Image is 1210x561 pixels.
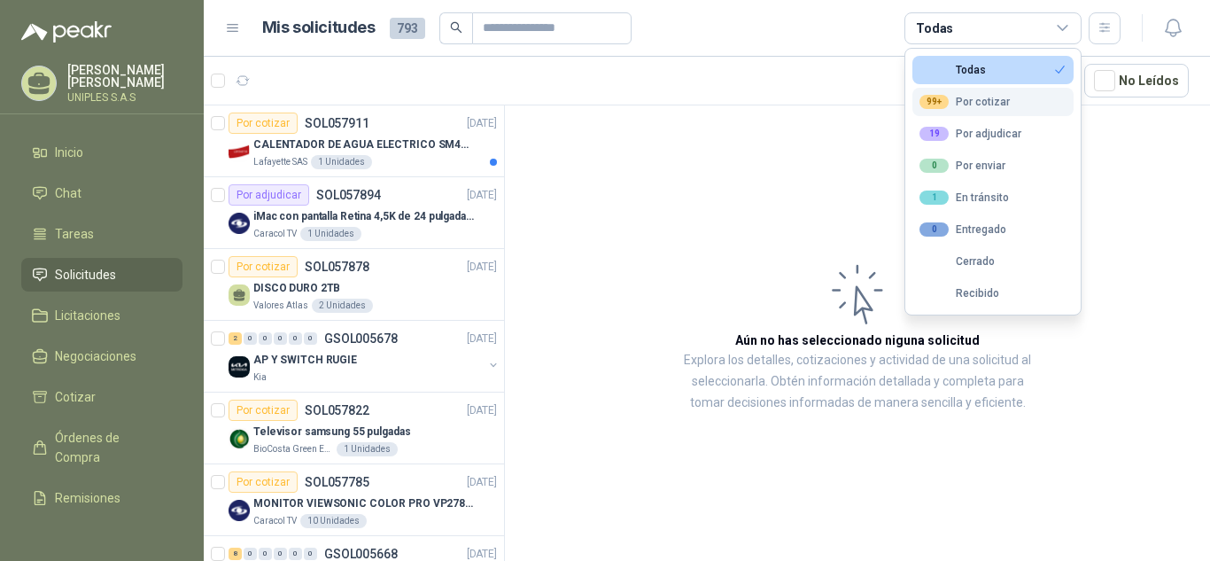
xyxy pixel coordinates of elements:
span: 793 [390,18,425,39]
p: [DATE] [467,331,497,347]
div: 0 [274,548,287,560]
div: 0 [919,222,949,237]
button: Cerrado [912,247,1074,276]
div: 0 [919,159,949,173]
p: AP Y SWITCH RUGIE [253,352,357,369]
button: 99+Por cotizar [912,88,1074,116]
div: Todas [919,64,986,76]
p: [PERSON_NAME] [PERSON_NAME] [67,64,182,89]
a: Cotizar [21,380,182,414]
div: Por adjudicar [229,184,309,206]
a: Por cotizarSOL057822[DATE] Company LogoTelevisor samsung 55 pulgadasBioCosta Green Energy S.A.S1 ... [204,393,504,464]
button: 0Por enviar [912,152,1074,180]
a: Por cotizarSOL057911[DATE] Company LogoCALENTADOR DE AGUA ELECTRICO SM400 5-9LITROSLafayette SAS1... [204,105,504,177]
span: Chat [55,183,81,203]
a: Por cotizarSOL057878[DATE] DISCO DURO 2TBValores Atlas2 Unidades [204,249,504,321]
span: search [450,21,462,34]
div: 0 [289,548,302,560]
div: 8 [229,548,242,560]
span: Órdenes de Compra [55,428,166,467]
p: MONITOR VIEWSONIC COLOR PRO VP2786-4K [253,495,474,512]
a: Inicio [21,136,182,169]
div: 0 [244,548,257,560]
div: Por cotizar [919,95,1010,109]
div: Por cotizar [229,471,298,493]
p: UNIPLES S.A.S [67,92,182,103]
a: 2 0 0 0 0 0 GSOL005678[DATE] Company LogoAP Y SWITCH RUGIEKia [229,328,500,385]
img: Company Logo [229,141,250,162]
div: 1 Unidades [311,155,372,169]
div: 19 [919,127,949,141]
a: Tareas [21,217,182,251]
p: GSOL005678 [324,332,398,345]
a: Negociaciones [21,339,182,373]
img: Logo peakr [21,21,112,43]
span: Negociaciones [55,347,136,366]
p: SOL057785 [305,476,369,488]
div: 1 [919,191,949,205]
img: Company Logo [229,213,250,234]
a: Solicitudes [21,258,182,292]
h1: Mis solicitudes [262,15,376,41]
div: 0 [304,332,317,345]
p: CALENTADOR DE AGUA ELECTRICO SM400 5-9LITROS [253,136,474,153]
p: GSOL005668 [324,548,398,560]
div: 2 [229,332,242,345]
p: SOL057894 [316,189,381,201]
p: [DATE] [467,402,497,419]
p: SOL057878 [305,261,369,273]
button: 0Entregado [912,215,1074,244]
p: Televisor samsung 55 pulgadas [253,424,411,440]
div: Entregado [919,222,1006,237]
div: Por cotizar [229,400,298,421]
div: Recibido [919,287,999,300]
p: Explora los detalles, cotizaciones y actividad de una solicitud al seleccionarla. Obtén informaci... [682,350,1033,414]
div: 0 [244,332,257,345]
button: Todas [912,56,1074,84]
span: Inicio [55,143,83,162]
span: Remisiones [55,488,120,508]
a: Órdenes de Compra [21,421,182,474]
div: 0 [259,548,272,560]
h3: Aún no has seleccionado niguna solicitud [735,331,980,350]
a: Licitaciones [21,299,182,332]
div: 0 [289,332,302,345]
div: En tránsito [919,191,1009,205]
div: Por enviar [919,159,1005,173]
span: Solicitudes [55,265,116,284]
p: [DATE] [467,259,497,276]
div: 0 [259,332,272,345]
a: Por cotizarSOL057785[DATE] Company LogoMONITOR VIEWSONIC COLOR PRO VP2786-4KCaracol TV10 Unidades [204,464,504,536]
div: 1 Unidades [337,442,398,456]
p: SOL057822 [305,404,369,417]
div: Por adjudicar [919,127,1021,141]
img: Company Logo [229,428,250,449]
p: Lafayette SAS [253,155,307,169]
a: Por adjudicarSOL057894[DATE] Company LogoiMac con pantalla Retina 4,5K de 24 pulgadas M4Caracol T... [204,177,504,249]
span: Cotizar [55,387,96,407]
span: Licitaciones [55,306,120,325]
button: No Leídos [1084,64,1189,97]
p: [DATE] [467,187,497,204]
p: Valores Atlas [253,299,308,313]
p: [DATE] [467,115,497,132]
p: [DATE] [467,474,497,491]
p: SOL057911 [305,117,369,129]
img: Company Logo [229,500,250,521]
p: DISCO DURO 2TB [253,280,340,297]
button: Recibido [912,279,1074,308]
p: Caracol TV [253,514,297,528]
div: Todas [916,19,953,38]
p: BioCosta Green Energy S.A.S [253,442,333,456]
div: Por cotizar [229,256,298,277]
div: 1 Unidades [300,227,361,241]
div: 10 Unidades [300,514,367,528]
button: 1En tránsito [912,183,1074,212]
div: 2 Unidades [312,299,373,313]
div: 0 [304,548,317,560]
div: 99+ [919,95,949,109]
a: Remisiones [21,481,182,515]
div: Cerrado [919,255,995,268]
div: 0 [274,332,287,345]
p: iMac con pantalla Retina 4,5K de 24 pulgadas M4 [253,208,474,225]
